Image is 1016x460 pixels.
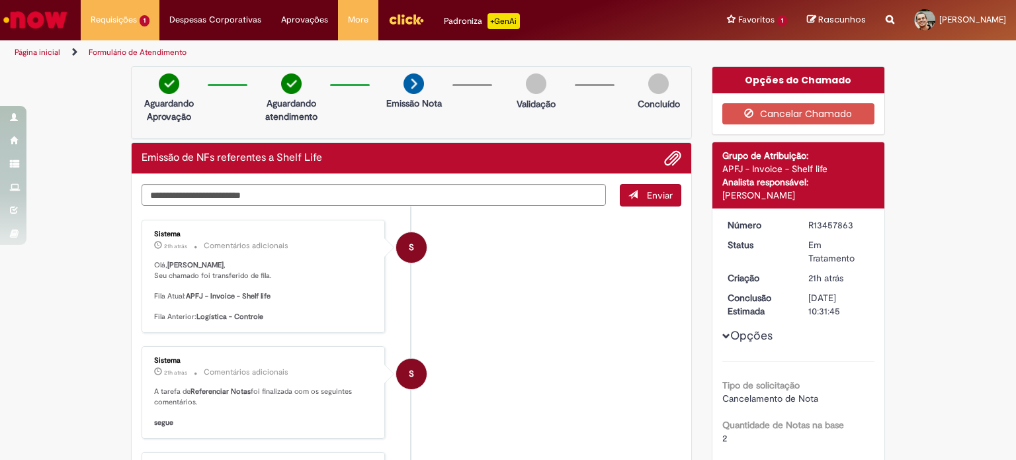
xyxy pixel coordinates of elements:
button: Enviar [620,184,681,207]
span: 21h atrás [164,369,187,377]
dt: Conclusão Estimada [718,291,799,318]
img: img-circle-grey.png [648,73,669,94]
span: Despesas Corporativas [169,13,261,26]
span: 2 [722,432,727,444]
a: Rascunhos [807,14,866,26]
p: Olá, , Seu chamado foi transferido de fila. Fila Atual: Fila Anterior: [154,260,374,322]
dt: Número [718,218,799,232]
b: [PERSON_NAME] [167,260,224,270]
img: ServiceNow [1,7,69,33]
div: 28/08/2025 13:31:41 [808,271,870,285]
div: Grupo de Atribuição: [722,149,875,162]
div: [PERSON_NAME] [722,189,875,202]
button: Adicionar anexos [664,150,681,167]
small: Comentários adicionais [204,240,288,252]
h2: Emissão de NFs referentes a Shelf Life Histórico de tíquete [142,152,322,164]
img: img-circle-grey.png [526,73,546,94]
div: Opções do Chamado [712,67,885,93]
small: Comentários adicionais [204,367,288,378]
div: System [396,232,427,263]
div: Em Tratamento [808,238,870,265]
b: segue [154,418,173,428]
div: Sistema [154,357,374,365]
span: 21h atrás [164,242,187,250]
dt: Status [718,238,799,252]
p: Validação [517,97,556,111]
span: Rascunhos [818,13,866,26]
time: 28/08/2025 13:33:09 [164,369,187,377]
span: [PERSON_NAME] [939,14,1006,25]
div: R13457863 [808,218,870,232]
p: A tarefa de foi finalizada com os seguintes comentários. [154,387,374,428]
span: Favoritos [738,13,775,26]
p: Emissão Nota [386,97,442,110]
button: Cancelar Chamado [722,103,875,124]
textarea: Digite sua mensagem aqui... [142,184,606,207]
span: Aprovações [281,13,328,26]
p: Aguardando atendimento [259,97,323,123]
ul: Trilhas de página [10,40,667,65]
p: +GenAi [487,13,520,29]
div: [DATE] 10:31:45 [808,291,870,318]
img: check-circle-green.png [281,73,302,94]
span: S [409,232,414,263]
span: Enviar [647,189,673,201]
a: Página inicial [15,47,60,58]
time: 28/08/2025 13:33:13 [164,242,187,250]
b: Logística - Controle [196,312,263,322]
p: Concluído [638,97,680,111]
div: System [396,359,427,389]
time: 28/08/2025 13:31:41 [808,272,843,284]
span: S [409,358,414,390]
img: check-circle-green.png [159,73,179,94]
span: 21h atrás [808,272,843,284]
div: APFJ - Invoice - Shelf life [722,162,875,175]
img: click_logo_yellow_360x200.png [388,9,424,29]
div: Analista responsável: [722,175,875,189]
a: Formulário de Atendimento [89,47,187,58]
dt: Criação [718,271,799,285]
span: Cancelamento de Nota [722,392,818,404]
div: Sistema [154,230,374,238]
span: More [348,13,368,26]
div: Padroniza [444,13,520,29]
p: Aguardando Aprovação [137,97,201,123]
b: Referenciar Notas [190,387,251,396]
b: APFJ - Invoice - Shelf life [186,291,271,301]
b: Quantidade de Notas na base [722,419,844,431]
img: arrow-next.png [403,73,424,94]
span: Requisições [91,13,137,26]
span: 1 [777,15,787,26]
span: 1 [140,15,149,26]
b: Tipo de solicitação [722,379,800,391]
